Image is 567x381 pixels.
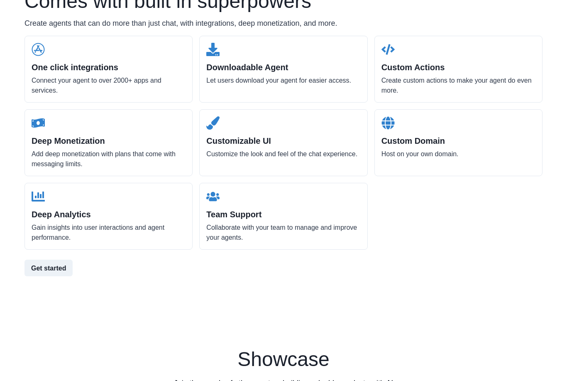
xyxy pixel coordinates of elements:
h2: Customizable UI [206,136,360,146]
button: Get started [24,260,73,276]
p: Create custom actions to make your agent do even more. [381,76,535,96]
h2: Deep Monetization [32,136,186,146]
h2: Custom Actions [381,62,535,72]
h2: Showcase [24,349,543,369]
p: Collaborate with your team to manage and improve your agents. [206,223,360,243]
p: Add deep monetization with plans that come with messaging limits. [32,149,186,169]
h2: Downloadable Agent [206,62,360,72]
h2: Custom Domain [381,136,535,146]
p: Host on your own domain. [381,149,535,159]
h2: Team Support [206,209,360,219]
p: Gain insights into user interactions and agent performance. [32,223,186,243]
p: Create agents that can do more than just chat, with integrations, deep monetization, and more. [24,18,543,29]
p: Connect your agent to over 2000+ apps and services. [32,76,186,96]
p: Customize the look and feel of the chat experience. [206,149,360,159]
h2: Deep Analytics [32,209,186,219]
h2: One click integrations [32,62,186,72]
a: Get started [24,260,543,276]
p: Let users download your agent for easier access. [206,76,360,86]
